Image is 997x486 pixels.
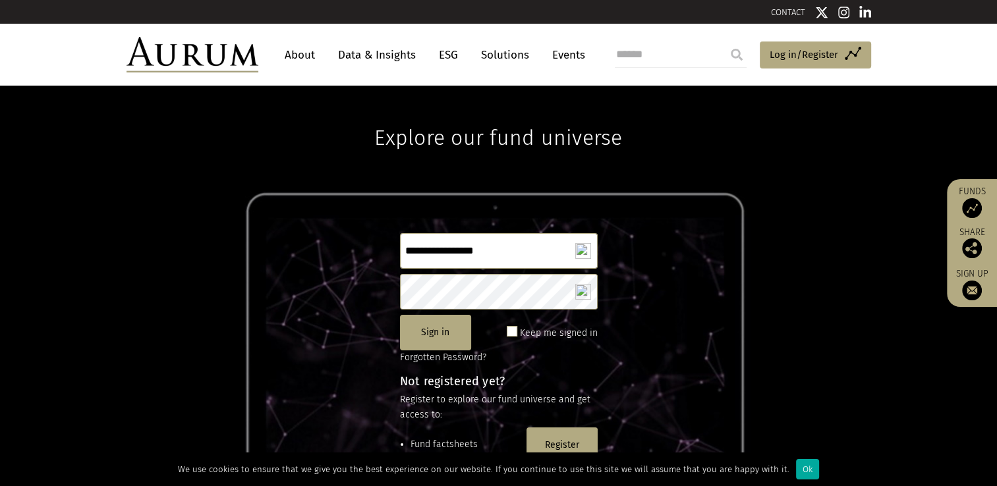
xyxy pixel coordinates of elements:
a: Sign up [954,268,990,300]
button: Register [527,427,598,463]
a: Events [546,43,585,67]
a: Solutions [474,43,536,67]
a: Funds [954,186,990,218]
label: Keep me signed in [520,325,598,341]
a: About [278,43,322,67]
div: Ok [796,459,819,479]
img: Sign up to our newsletter [962,281,982,300]
button: Sign in [400,315,471,350]
p: Register to explore our fund universe and get access to: [400,392,598,422]
img: Share this post [962,238,982,258]
a: Log in/Register [760,41,871,69]
h1: Explore our fund universe [374,86,622,150]
img: Access Funds [962,198,982,218]
div: Share [954,228,990,258]
a: Forgotten Password? [400,352,486,363]
img: Instagram icon [838,6,850,19]
a: ESG [432,43,465,67]
img: Twitter icon [815,6,828,19]
a: CONTACT [771,7,805,17]
span: Log in/Register [770,47,838,63]
input: Submit [724,41,750,68]
a: Data & Insights [331,43,422,67]
img: npw-badge-icon-locked.svg [575,243,591,259]
li: Fund factsheets [411,437,521,452]
img: Linkedin icon [859,6,871,19]
img: npw-badge-icon-locked.svg [575,284,591,300]
img: Aurum [127,37,258,72]
h4: Not registered yet? [400,375,598,387]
